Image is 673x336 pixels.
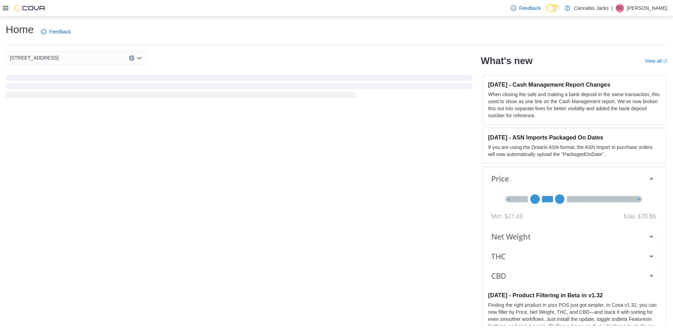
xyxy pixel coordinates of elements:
[6,23,34,37] h1: Home
[488,81,660,88] h3: [DATE] - Cash Management Report Changes
[617,316,648,322] em: Beta Features
[488,144,660,158] p: If you are using the Ontario ASN format, the ASN Import in purchase orders will now automatically...
[508,1,543,15] a: Feedback
[611,4,613,12] p: |
[645,58,667,64] a: View allExternal link
[129,55,134,61] button: Clear input
[10,54,58,62] span: [STREET_ADDRESS]
[49,28,71,35] span: Feedback
[488,292,660,299] h3: [DATE] - Product Filtering in Beta in v1.32
[488,134,660,141] h3: [DATE] - ASN Imports Packaged On Dates
[488,91,660,119] p: When closing the safe and making a bank deposit in the same transaction, this used to show as one...
[617,4,623,12] span: CC
[574,4,609,12] p: Cannabis Jacks
[616,4,624,12] div: Corey Casola
[137,55,142,61] button: Open list of options
[38,25,74,39] a: Feedback
[546,5,561,12] input: Dark Mode
[481,55,533,67] h2: What's new
[519,5,541,12] span: Feedback
[14,5,46,12] img: Cova
[6,76,472,99] span: Loading
[663,59,667,63] svg: External link
[627,4,667,12] p: [PERSON_NAME]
